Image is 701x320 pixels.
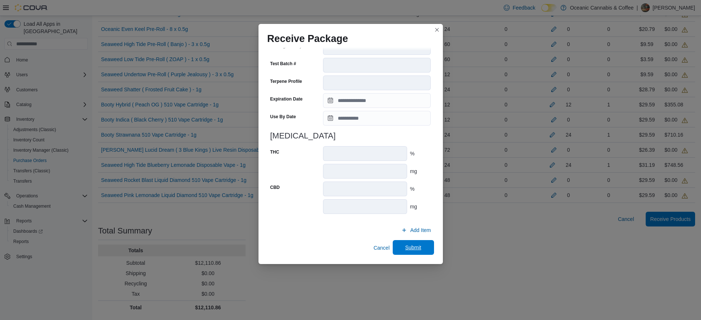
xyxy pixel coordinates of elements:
[270,149,280,155] label: THC
[374,244,390,252] span: Cancel
[410,203,431,210] div: mg
[410,168,431,175] div: mg
[270,114,296,120] label: Use By Date
[267,33,348,45] h1: Receive Package
[410,226,431,234] span: Add Item
[323,93,431,108] input: Press the down key to open a popover containing a calendar.
[398,223,434,238] button: Add Item
[410,150,431,157] div: %
[270,131,431,140] h3: [MEDICAL_DATA]
[270,96,303,102] label: Expiration Date
[371,240,393,255] button: Cancel
[270,78,302,84] label: Terpene Profile
[323,111,431,126] input: Press the down key to open a popover containing a calendar.
[270,184,280,190] label: CBD
[270,61,296,67] label: Test Batch #
[433,25,441,34] button: Closes this modal window
[393,240,434,255] button: Submit
[405,244,421,251] span: Submit
[410,185,431,193] div: %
